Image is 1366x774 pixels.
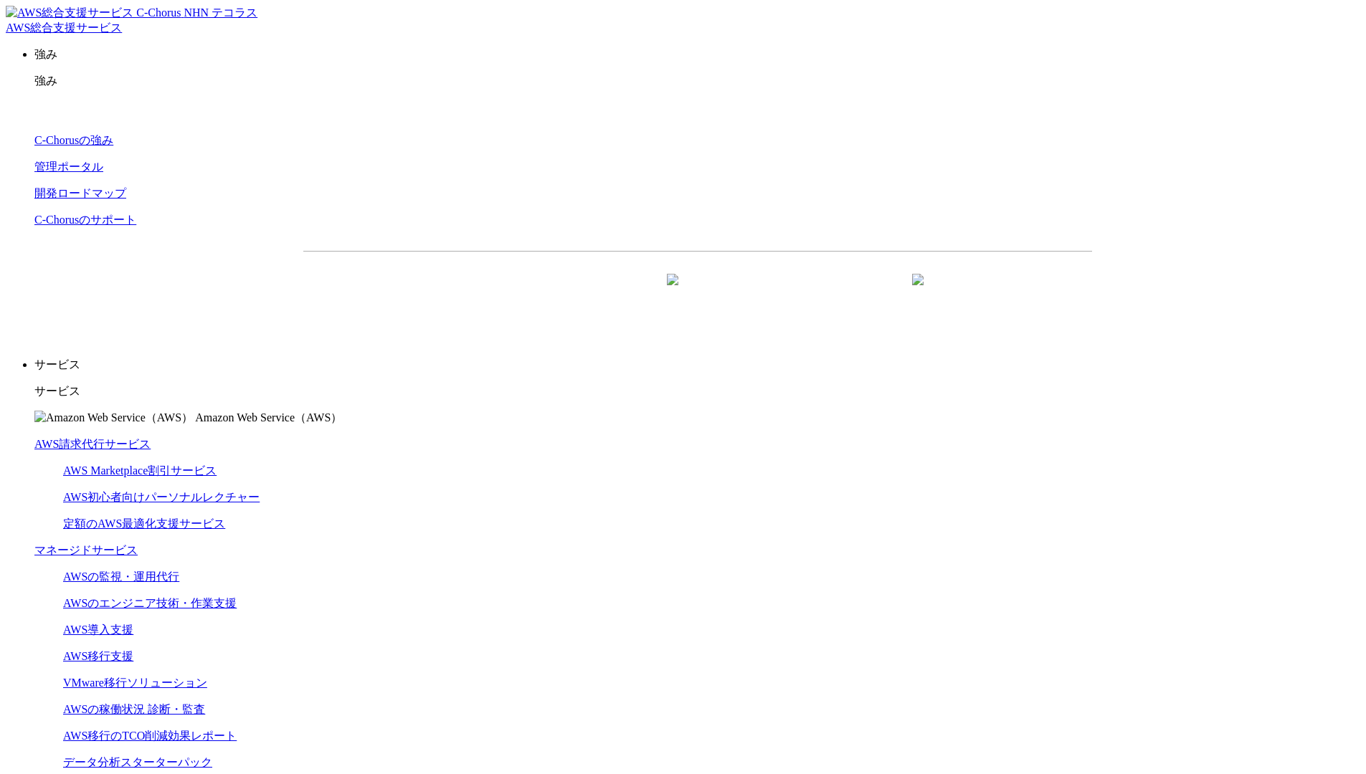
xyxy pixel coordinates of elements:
a: AWS移行のTCO削減効果レポート [63,730,237,742]
a: AWS総合支援サービス C-Chorus NHN テコラスAWS総合支援サービス [6,6,257,34]
img: Amazon Web Service（AWS） [34,411,193,426]
p: 強み [34,74,1360,89]
a: AWS導入支援 [63,623,133,636]
a: まずは相談する [705,274,936,310]
a: 管理ポータル [34,161,103,173]
a: C-Chorusの強み [34,134,113,146]
a: マネージドサービス [34,544,138,556]
a: VMware移行ソリューション [63,677,207,689]
a: AWSの稼働状況 診断・監査 [63,703,205,715]
p: 強み [34,47,1360,62]
img: 矢印 [912,274,924,311]
img: 矢印 [667,274,678,311]
a: データ分析スターターパック [63,756,212,768]
a: 開発ロードマップ [34,187,126,199]
a: AWSのエンジニア技術・作業支援 [63,597,237,609]
a: 資料を請求する [460,274,691,310]
a: AWS移行支援 [63,650,133,662]
img: AWS総合支援サービス C-Chorus [6,6,181,21]
a: AWS初心者向けパーソナルレクチャー [63,491,260,503]
a: 定額のAWS最適化支援サービス [63,517,225,530]
a: C-Chorusのサポート [34,214,136,226]
a: AWS Marketplace割引サービス [63,464,217,477]
a: AWSの監視・運用代行 [63,570,179,583]
span: Amazon Web Service（AWS） [195,411,342,424]
p: サービス [34,358,1360,373]
a: AWS請求代行サービス [34,438,151,450]
p: サービス [34,384,1360,399]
